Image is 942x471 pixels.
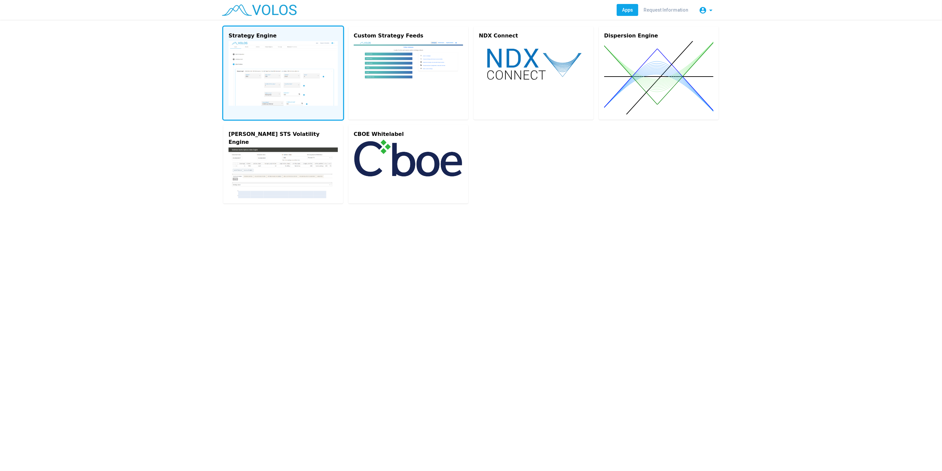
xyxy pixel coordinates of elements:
[479,32,588,40] div: NDX Connect
[617,4,638,16] a: Apps
[644,7,688,13] span: Request Information
[229,147,338,198] img: gs-engine.png
[229,41,338,106] img: strategy-engine.png
[354,130,463,138] div: CBOE Whitelabel
[707,6,715,14] mat-icon: arrow_drop_down
[479,41,588,87] img: ndx-connect.svg
[604,41,713,114] img: dispersion.svg
[354,140,463,177] img: cboe-logo.png
[604,32,713,40] div: Dispersion Engine
[229,130,338,146] div: [PERSON_NAME] STS Volatility Engine
[354,32,463,40] div: Custom Strategy Feeds
[638,4,694,16] a: Request Information
[354,41,463,93] img: custom.png
[622,7,633,13] span: Apps
[699,6,707,14] mat-icon: account_circle
[229,32,338,40] div: Strategy Engine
